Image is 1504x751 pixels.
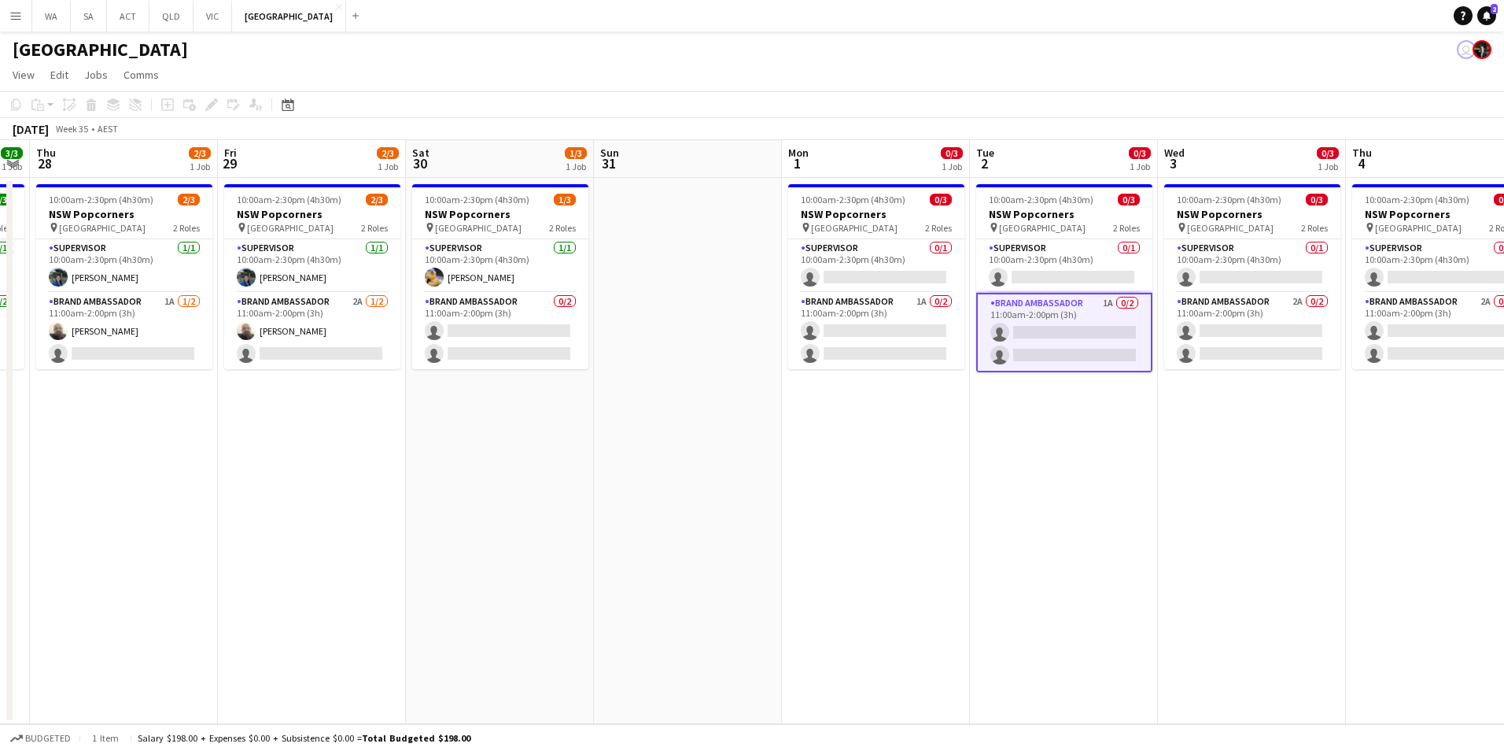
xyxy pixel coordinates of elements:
[1457,40,1476,59] app-user-avatar: Declan Murray
[50,68,68,82] span: Edit
[13,38,188,61] h1: [GEOGRAPHIC_DATA]
[6,65,41,85] a: View
[1477,6,1496,25] a: 2
[13,68,35,82] span: View
[1491,4,1498,14] span: 2
[25,733,71,744] span: Budgeted
[107,1,149,31] button: ACT
[194,1,232,31] button: VIC
[117,65,165,85] a: Comms
[44,65,75,85] a: Edit
[78,65,114,85] a: Jobs
[32,1,71,31] button: WA
[232,1,346,31] button: [GEOGRAPHIC_DATA]
[13,121,49,137] div: [DATE]
[1473,40,1491,59] app-user-avatar: Mauricio Torres Barquet
[71,1,107,31] button: SA
[84,68,108,82] span: Jobs
[87,732,124,744] span: 1 item
[98,123,118,135] div: AEST
[138,732,470,744] div: Salary $198.00 + Expenses $0.00 + Subsistence $0.00 =
[149,1,194,31] button: QLD
[123,68,159,82] span: Comms
[362,732,470,744] span: Total Budgeted $198.00
[8,730,73,747] button: Budgeted
[52,123,91,135] span: Week 35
